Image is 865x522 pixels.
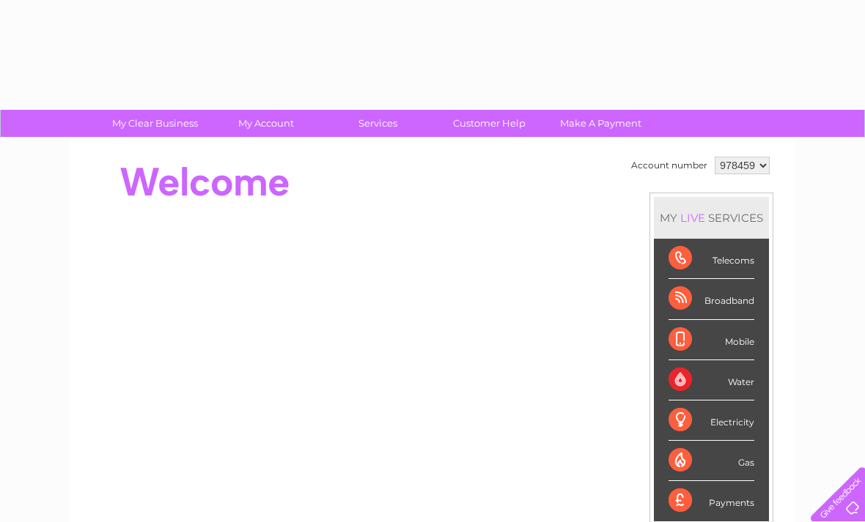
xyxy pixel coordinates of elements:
[669,481,754,521] div: Payments
[669,239,754,279] div: Telecoms
[627,153,711,178] td: Account number
[677,211,708,225] div: LIVE
[669,320,754,360] div: Mobile
[206,110,327,137] a: My Account
[95,110,216,137] a: My Clear Business
[669,441,754,481] div: Gas
[669,279,754,319] div: Broadband
[317,110,438,137] a: Services
[669,360,754,400] div: Water
[540,110,661,137] a: Make A Payment
[654,197,769,239] div: MY SERVICES
[429,110,550,137] a: Customer Help
[669,400,754,441] div: Electricity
